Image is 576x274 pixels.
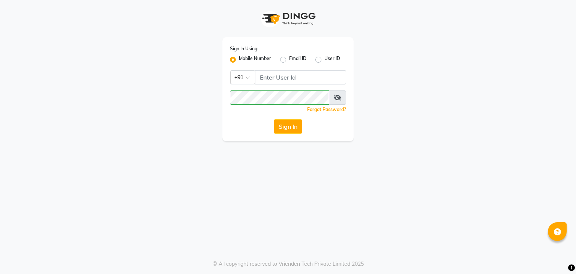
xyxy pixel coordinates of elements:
[255,70,346,84] input: Username
[289,55,306,64] label: Email ID
[230,90,329,105] input: Username
[274,119,302,134] button: Sign In
[258,8,318,30] img: logo1.svg
[307,107,346,112] a: Forgot Password?
[239,55,271,64] label: Mobile Number
[324,55,340,64] label: User ID
[230,45,258,52] label: Sign In Using:
[544,244,568,266] iframe: chat widget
